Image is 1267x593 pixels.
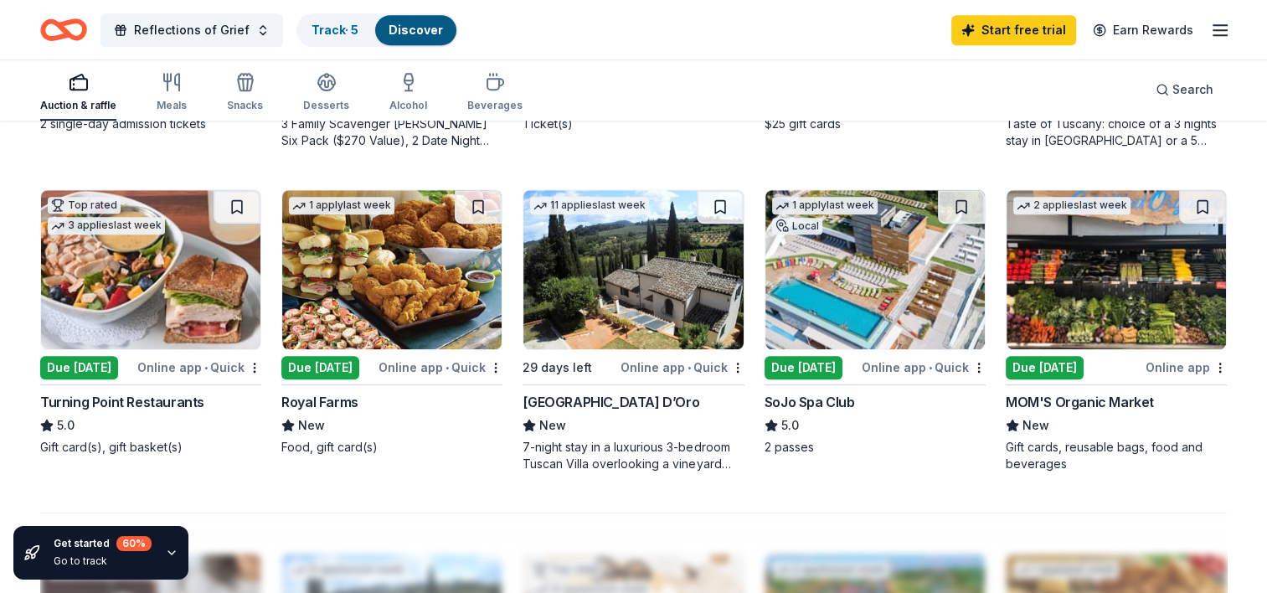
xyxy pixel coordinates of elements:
a: Image for Turning Point RestaurantsTop rated3 applieslast weekDue [DATE]Online app•QuickTurning P... [40,189,261,456]
div: Due [DATE] [40,356,118,379]
div: Ticket(s) [523,116,744,132]
div: [GEOGRAPHIC_DATA] D’Oro [523,392,699,412]
button: Beverages [467,65,523,121]
button: Reflections of Grief [100,13,283,47]
div: MOM'S Organic Market [1006,392,1154,412]
button: Search [1142,73,1227,106]
span: Reflections of Grief [134,20,250,40]
div: 60 % [116,536,152,551]
img: Image for Turning Point Restaurants [41,190,260,349]
div: Online app Quick [621,357,744,378]
a: Track· 5 [312,23,358,37]
span: New [298,415,325,436]
button: Desserts [303,65,349,121]
div: 3 applies last week [48,217,165,235]
a: Home [40,10,87,49]
img: Image for MOM'S Organic Market [1007,190,1226,349]
div: 1 apply last week [772,197,878,214]
div: 2 single-day admission tickets [40,116,261,132]
span: New [539,415,566,436]
a: Image for MOM'S Organic Market2 applieslast weekDue [DATE]Online appMOM'S Organic MarketNewGift c... [1006,189,1227,472]
div: Online app [1146,357,1227,378]
button: Auction & raffle [40,65,116,121]
div: Top rated [48,197,121,214]
div: SoJo Spa Club [765,392,855,412]
img: Image for Villa Sogni D’Oro [523,190,743,349]
a: Start free trial [951,15,1076,45]
div: Food, gift card(s) [281,439,502,456]
div: Snacks [227,99,263,112]
a: Image for SoJo Spa Club1 applylast weekLocalDue [DATE]Online app•QuickSoJo Spa Club5.02 passes [765,189,986,456]
div: Due [DATE] [765,356,842,379]
button: Snacks [227,65,263,121]
div: 7-night stay in a luxurious 3-bedroom Tuscan Villa overlooking a vineyard and the ancient walled ... [523,439,744,472]
div: 2 applies last week [1013,197,1131,214]
div: Due [DATE] [281,356,359,379]
div: Online app Quick [379,357,502,378]
span: New [1022,415,1049,436]
span: 5.0 [781,415,799,436]
div: Online app Quick [137,357,261,378]
div: Online app Quick [862,357,986,378]
div: 3 Family Scavenger [PERSON_NAME] Six Pack ($270 Value), 2 Date Night Scavenger [PERSON_NAME] Two ... [281,116,502,149]
span: 5.0 [57,415,75,436]
div: 29 days left [523,358,592,378]
div: $25 gift cards [765,116,986,132]
a: Discover [389,23,443,37]
span: • [929,361,932,374]
span: Search [1172,80,1213,100]
button: Track· 5Discover [296,13,458,47]
div: Get started [54,536,152,551]
a: Earn Rewards [1083,15,1203,45]
div: Taste of Tuscany: choice of a 3 nights stay in [GEOGRAPHIC_DATA] or a 5 night stay in [GEOGRAPHIC... [1006,116,1227,149]
button: Meals [157,65,187,121]
div: Alcohol [389,99,427,112]
a: Image for Royal Farms1 applylast weekDue [DATE]Online app•QuickRoyal FarmsNewFood, gift card(s) [281,189,502,456]
div: Auction & raffle [40,99,116,112]
span: • [204,361,208,374]
div: 11 applies last week [530,197,649,214]
div: Due [DATE] [1006,356,1084,379]
div: 2 passes [765,439,986,456]
div: Gift cards, reusable bags, food and beverages [1006,439,1227,472]
img: Image for SoJo Spa Club [765,190,985,349]
div: Turning Point Restaurants [40,392,204,412]
div: Go to track [54,554,152,568]
button: Alcohol [389,65,427,121]
div: Desserts [303,99,349,112]
div: Local [772,218,822,235]
div: 1 apply last week [289,197,394,214]
span: • [446,361,449,374]
a: Image for Villa Sogni D’Oro11 applieslast week29 days leftOnline app•Quick[GEOGRAPHIC_DATA] D’Oro... [523,189,744,472]
div: Meals [157,99,187,112]
span: • [688,361,691,374]
img: Image for Royal Farms [282,190,502,349]
div: Beverages [467,99,523,112]
div: Royal Farms [281,392,358,412]
div: Gift card(s), gift basket(s) [40,439,261,456]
